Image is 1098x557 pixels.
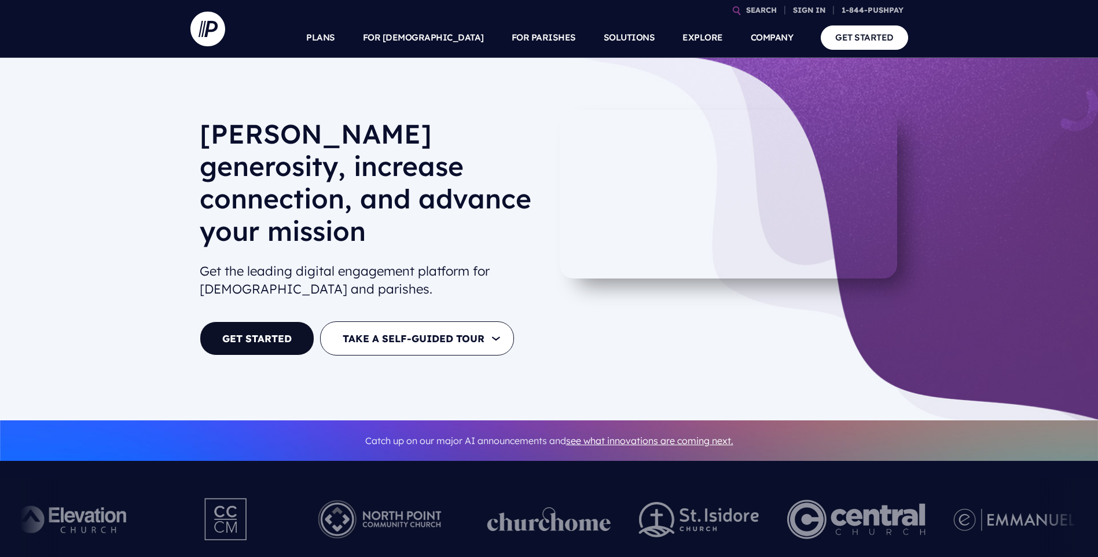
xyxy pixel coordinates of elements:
[487,507,611,532] img: pp_logos_1
[604,17,655,58] a: SOLUTIONS
[566,435,733,446] a: see what innovations are coming next.
[821,25,908,49] a: GET STARTED
[682,17,723,58] a: EXPLORE
[200,428,899,454] p: Catch up on our major AI announcements and
[320,321,514,356] button: TAKE A SELF-GUIDED TOUR
[751,17,794,58] a: COMPANY
[363,17,484,58] a: FOR [DEMOGRAPHIC_DATA]
[639,502,759,537] img: pp_logos_2
[300,488,460,551] img: Pushpay_Logo__NorthPoint
[512,17,576,58] a: FOR PARISHES
[200,321,314,356] a: GET STARTED
[200,118,540,256] h1: [PERSON_NAME] generosity, increase connection, and advance your mission
[181,488,272,551] img: Pushpay_Logo__CCM
[200,258,540,303] h2: Get the leading digital engagement platform for [DEMOGRAPHIC_DATA] and parishes.
[306,17,335,58] a: PLANS
[787,488,926,551] img: Central Church Henderson NV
